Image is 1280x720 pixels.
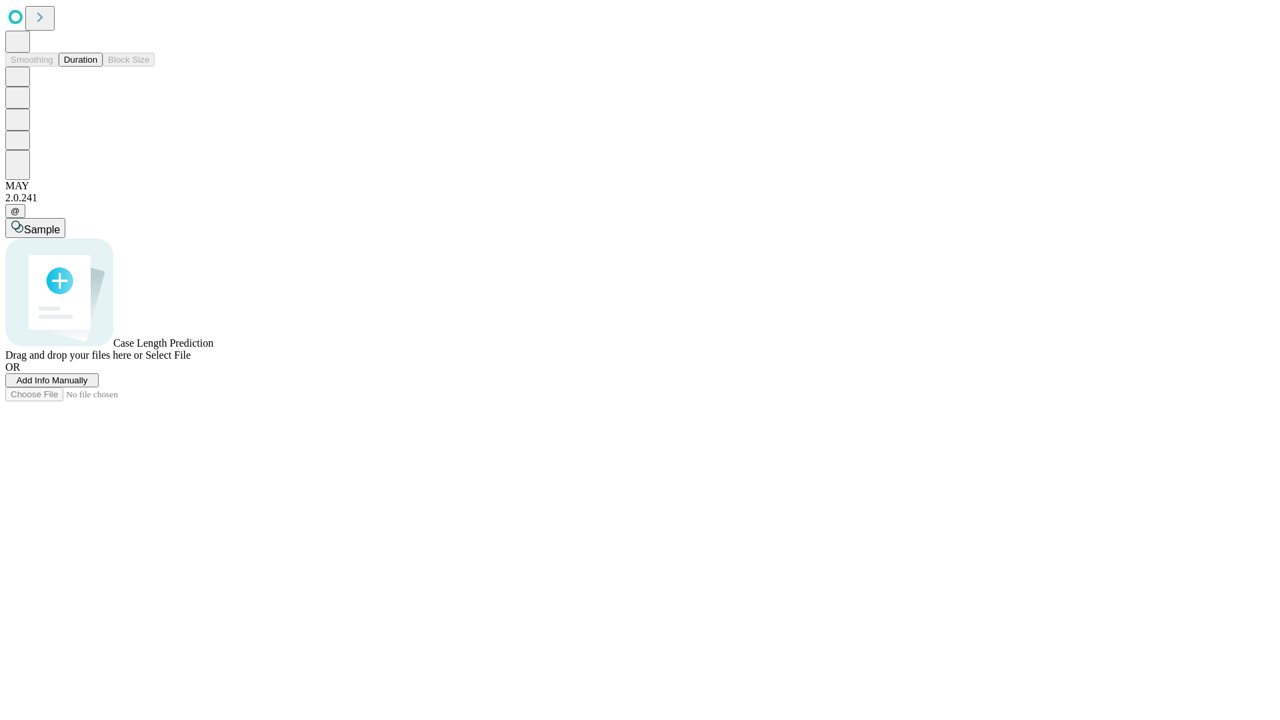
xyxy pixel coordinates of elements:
[17,375,88,385] span: Add Info Manually
[103,53,155,67] button: Block Size
[145,349,191,361] span: Select File
[113,337,213,349] span: Case Length Prediction
[11,206,20,216] span: @
[5,218,65,238] button: Sample
[5,204,25,218] button: @
[5,361,20,373] span: OR
[5,180,1275,192] div: MAY
[5,349,143,361] span: Drag and drop your files here or
[59,53,103,67] button: Duration
[5,192,1275,204] div: 2.0.241
[5,373,99,387] button: Add Info Manually
[24,224,60,235] span: Sample
[5,53,59,67] button: Smoothing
